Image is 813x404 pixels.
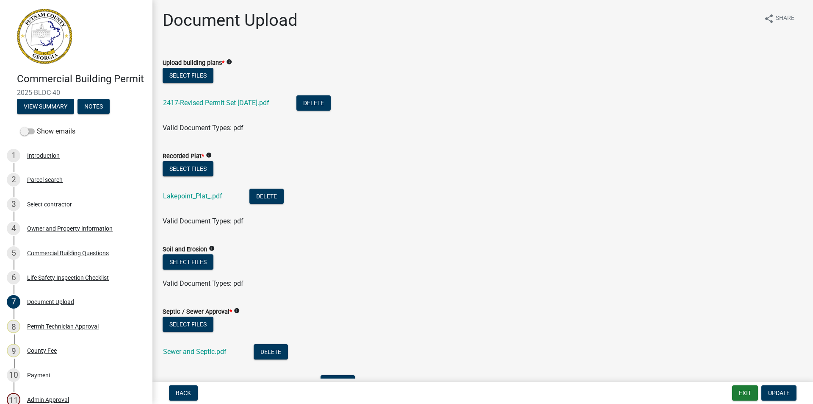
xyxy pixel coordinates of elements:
[27,372,51,378] div: Payment
[17,9,72,64] img: Putnam County, Georgia
[17,99,74,114] button: View Summary
[27,250,109,256] div: Commercial Building Questions
[163,60,224,66] label: Upload building plans
[234,308,240,314] i: info
[27,177,63,183] div: Parcel search
[254,344,288,359] button: Delete
[249,189,284,204] button: Delete
[163,192,222,200] a: Lakepoint_Plat_.pdf
[27,397,69,403] div: Admin Approval
[776,14,794,24] span: Share
[163,247,207,253] label: Soil and Erosion
[27,201,72,207] div: Select contractor
[7,271,20,284] div: 6
[163,68,213,83] button: Select files
[163,317,213,332] button: Select files
[163,153,204,159] label: Recorded Plat
[17,89,135,97] span: 2025-BLDC-40
[249,193,284,201] wm-modal-confirm: Delete Document
[209,245,215,251] i: info
[163,161,213,176] button: Select files
[17,103,74,110] wm-modal-confirm: Summary
[7,173,20,187] div: 2
[296,95,331,111] button: Delete
[163,10,298,31] h1: Document Upload
[163,254,213,270] button: Select files
[77,99,110,114] button: Notes
[163,348,227,356] a: Sewer and Septic.pdf
[27,226,113,231] div: Owner and Property Information
[7,198,20,211] div: 3
[7,246,20,260] div: 5
[764,14,774,24] i: share
[732,385,758,401] button: Exit
[27,153,60,159] div: Introduction
[7,149,20,162] div: 1
[7,344,20,357] div: 9
[20,126,75,137] label: Show emails
[169,385,198,401] button: Back
[206,152,212,158] i: info
[757,10,801,27] button: shareShare
[163,124,243,132] span: Valid Document Types: pdf
[163,279,243,287] span: Valid Document Types: pdf
[27,348,57,354] div: County Fee
[254,348,288,357] wm-modal-confirm: Delete Document
[27,323,99,329] div: Permit Technician Approval
[27,299,74,305] div: Document Upload
[7,320,20,333] div: 8
[163,99,269,107] a: 2417-Revised Permit Set [DATE].pdf
[176,390,191,396] span: Back
[163,217,243,225] span: Valid Document Types: pdf
[27,275,109,281] div: Life Safety Inspection Checklist
[163,309,232,315] label: Septic / Sewer Approval
[296,100,331,108] wm-modal-confirm: Delete Document
[761,385,796,401] button: Update
[77,103,110,110] wm-modal-confirm: Notes
[226,59,232,65] i: info
[7,295,20,309] div: 7
[7,222,20,235] div: 4
[7,368,20,382] div: 10
[768,390,790,396] span: Update
[321,375,355,390] button: Delete
[17,73,146,85] h4: Commercial Building Permit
